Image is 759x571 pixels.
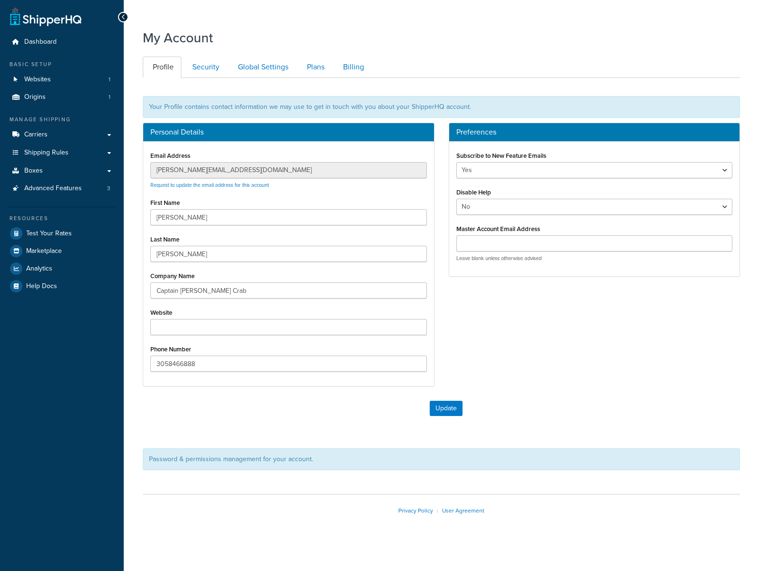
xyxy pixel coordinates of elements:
label: First Name [150,199,180,206]
div: Your Profile contains contact information we may use to get in touch with you about your ShipperH... [143,96,740,118]
li: Advanced Features [7,180,117,197]
a: Analytics [7,260,117,277]
span: Websites [24,76,51,84]
a: Security [182,57,227,78]
span: Test Your Rates [26,230,72,238]
a: Shipping Rules [7,144,117,162]
h3: Personal Details [150,128,427,136]
a: Test Your Rates [7,225,117,242]
div: Basic Setup [7,60,117,68]
h3: Preferences [456,128,733,136]
a: Origins 1 [7,88,117,106]
a: Help Docs [7,278,117,295]
span: Origins [24,93,46,101]
span: 1 [108,93,110,101]
label: Website [150,309,172,316]
label: Last Name [150,236,179,243]
label: Email Address [150,152,190,159]
span: Help Docs [26,282,57,290]
div: Resources [7,214,117,223]
a: Request to update the email address for this account [150,181,269,189]
label: Company Name [150,272,195,280]
div: Manage Shipping [7,116,117,124]
a: Profile [143,57,181,78]
label: Disable Help [456,189,491,196]
span: | [437,506,438,515]
label: Subscribe to New Feature Emails [456,152,546,159]
a: Dashboard [7,33,117,51]
div: Password & permissions management for your account. [143,448,740,470]
span: Shipping Rules [24,149,69,157]
span: 1 [108,76,110,84]
label: Master Account Email Address [456,225,540,232]
span: Analytics [26,265,52,273]
a: Billing [333,57,372,78]
span: Advanced Features [24,184,82,193]
a: Global Settings [228,57,296,78]
p: Leave blank unless otherwise advised [456,255,733,262]
a: ShipperHQ Home [10,7,81,26]
button: Update [430,401,463,416]
label: Phone Number [150,346,191,353]
a: Boxes [7,162,117,180]
a: Plans [297,57,332,78]
a: Privacy Policy [398,506,433,515]
a: Carriers [7,126,117,144]
li: Origins [7,88,117,106]
span: Dashboard [24,38,57,46]
a: Websites 1 [7,71,117,88]
a: User Agreement [442,506,484,515]
span: Marketplace [26,247,62,255]
span: 3 [107,184,110,193]
a: Marketplace [7,242,117,260]
span: Carriers [24,131,48,139]
li: Websites [7,71,117,88]
span: Boxes [24,167,43,175]
a: Advanced Features 3 [7,180,117,197]
h1: My Account [143,29,213,47]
